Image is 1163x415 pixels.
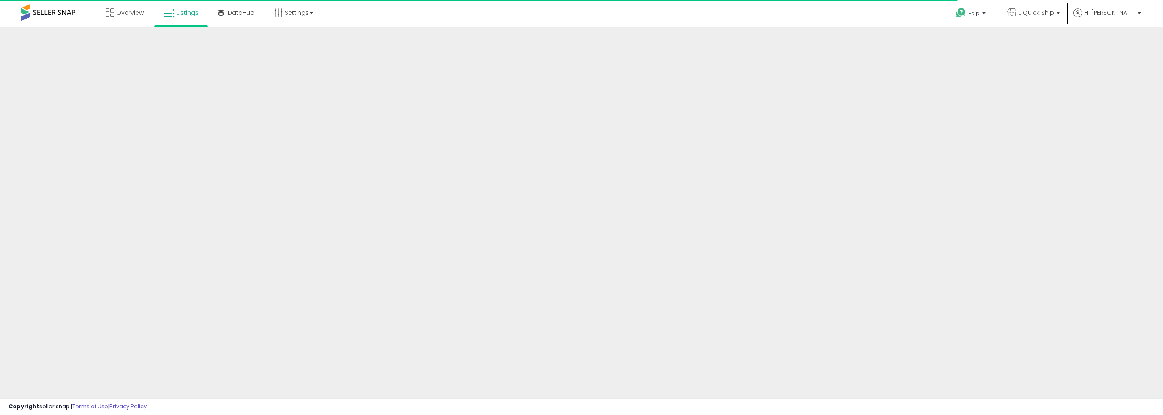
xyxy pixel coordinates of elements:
[968,10,980,17] span: Help
[1084,8,1135,17] span: Hi [PERSON_NAME]
[177,8,199,17] span: Listings
[949,1,994,27] a: Help
[1073,8,1141,27] a: Hi [PERSON_NAME]
[228,8,254,17] span: DataHub
[116,8,144,17] span: Overview
[1018,8,1054,17] span: L Quick Ship
[956,8,966,18] i: Get Help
